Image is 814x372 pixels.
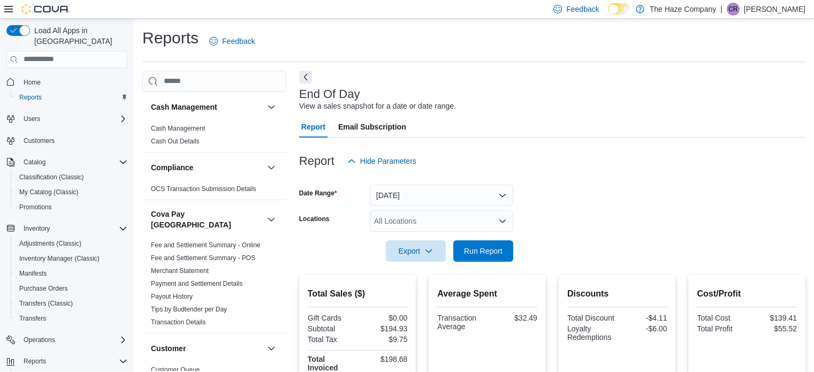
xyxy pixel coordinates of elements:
span: Purchase Orders [15,282,127,295]
button: Purchase Orders [11,281,132,296]
button: Transfers (Classic) [11,296,132,311]
span: Transfers [15,312,127,325]
span: Manifests [19,269,47,278]
button: Home [2,74,132,90]
h3: Cash Management [151,102,217,112]
span: CR [728,3,737,16]
div: Subtotal [308,324,355,333]
span: Promotions [19,203,52,211]
strong: Total Invoiced [308,355,338,372]
button: Inventory [2,221,132,236]
span: Hide Parameters [360,156,416,166]
h3: End Of Day [299,88,360,101]
div: Total Profit [697,324,744,333]
p: The Haze Company [650,3,717,16]
label: Locations [299,215,330,223]
span: Cash Management [151,124,205,133]
button: Inventory [19,222,54,235]
button: Promotions [11,200,132,215]
span: Transfers [19,314,46,323]
div: $198.68 [360,355,407,363]
button: My Catalog (Classic) [11,185,132,200]
span: Users [19,112,127,125]
span: Catalog [19,156,127,169]
span: Feedback [566,4,599,14]
a: Promotions [15,201,56,214]
span: Adjustments (Classic) [19,239,81,248]
a: Purchase Orders [15,282,72,295]
div: Cova Pay [GEOGRAPHIC_DATA] [142,239,286,333]
span: Classification (Classic) [15,171,127,184]
a: Cash Management [151,125,205,132]
button: Classification (Classic) [11,170,132,185]
div: $32.49 [490,314,537,322]
h2: Total Sales ($) [308,287,408,300]
div: Cindy Russell [727,3,740,16]
button: Adjustments (Classic) [11,236,132,251]
span: Payment and Settlement Details [151,279,242,288]
a: Cash Out Details [151,138,200,145]
button: Customer [151,343,263,354]
img: Cova [21,4,70,14]
a: Payment and Settlement Details [151,280,242,287]
div: Total Cost [697,314,744,322]
span: Operations [19,333,127,346]
span: Run Report [464,246,503,256]
span: Operations [24,336,55,344]
h3: Compliance [151,162,193,173]
button: Compliance [151,162,263,173]
span: Report [301,116,325,138]
button: Reports [2,354,132,369]
a: Transfers (Classic) [15,297,77,310]
h2: Cost/Profit [697,287,797,300]
h2: Average Spent [437,287,537,300]
button: Compliance [265,161,278,174]
a: OCS Transaction Submission Details [151,185,256,193]
button: Catalog [2,155,132,170]
div: $55.52 [749,324,797,333]
span: Promotions [15,201,127,214]
span: Transfers (Classic) [19,299,73,308]
span: My Catalog (Classic) [15,186,127,199]
span: Customers [19,134,127,147]
label: Date Range [299,189,337,198]
div: View a sales snapshot for a date or date range. [299,101,456,112]
span: Catalog [24,158,45,166]
span: Transaction Details [151,318,206,327]
div: $139.41 [749,314,797,322]
button: Manifests [11,266,132,281]
button: Operations [19,333,59,346]
a: Home [19,76,45,89]
button: Customer [265,342,278,355]
a: Payout History [151,293,193,300]
span: Cash Out Details [151,137,200,146]
div: Cash Management [142,122,286,152]
a: Manifests [15,267,51,280]
span: My Catalog (Classic) [19,188,79,196]
span: Reports [19,93,42,102]
span: Load All Apps in [GEOGRAPHIC_DATA] [30,25,127,47]
h3: Report [299,155,334,168]
div: Compliance [142,183,286,200]
button: Customers [2,133,132,148]
span: Reports [15,91,127,104]
div: -$4.11 [619,314,667,322]
div: -$6.00 [619,324,667,333]
a: Adjustments (Classic) [15,237,86,250]
h3: Customer [151,343,186,354]
button: Cova Pay [GEOGRAPHIC_DATA] [151,209,263,230]
a: Merchant Statement [151,267,209,275]
button: Cova Pay [GEOGRAPHIC_DATA] [265,213,278,226]
a: Inventory Manager (Classic) [15,252,104,265]
button: [DATE] [370,185,513,206]
div: Total Tax [308,335,355,344]
div: Transaction Average [437,314,485,331]
button: Operations [2,332,132,347]
span: Feedback [222,36,255,47]
button: Users [2,111,132,126]
a: Fee and Settlement Summary - POS [151,254,255,262]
